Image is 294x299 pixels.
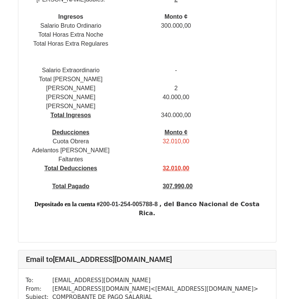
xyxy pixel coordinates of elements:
font: Adelantos [PERSON_NAME] [32,147,109,153]
h4: Email to [EMAIL_ADDRESS][DOMAIN_NAME] [26,255,269,264]
font: 40.000,00 [163,94,189,100]
strong: Monto ¢ [164,129,187,135]
font: Total Horas Extra Noche Total Horas Extra Regulares [33,31,108,47]
font: 300.000,00 [161,22,191,29]
strong: Total Ingresos [51,112,91,118]
font: Salario Extraordinario [42,67,100,73]
td: [EMAIL_ADDRESS][DOMAIN_NAME] [52,276,258,285]
font: Total [PERSON_NAME] [PERSON_NAME] [39,76,103,91]
u: 307.990,00 [163,183,193,189]
font: Cuota Obrera [52,138,89,144]
strong: Monto ¢ [164,13,187,20]
strong: 32.010,00 [163,165,189,171]
strong: Total Deducciones [44,165,97,171]
td: [EMAIL_ADDRESS][DOMAIN_NAME] < [EMAIL_ADDRESS][DOMAIN_NAME] > [52,285,258,293]
div: Widget de chat [257,263,294,299]
font: [PERSON_NAME] [PERSON_NAME] [46,94,96,109]
span: , del Banco Nacional de Costa Rica. [139,201,260,217]
font: 2 [174,85,178,91]
span: Depositado en la cuenta # [34,201,100,207]
strong: Ingresos [58,13,84,20]
font: 32.010,00 [163,138,189,144]
iframe: Chat Widget [257,263,294,299]
font: - [175,67,177,73]
td: From: [26,285,52,293]
strong: 200-01-254-005788-8 [100,201,158,207]
strong: Total Pagado [52,183,89,189]
td: To: [26,276,52,285]
strong: Deducciones [52,129,90,135]
font: Salario Bruto Ordinario [40,22,101,29]
font: 340.000,00 [161,112,191,118]
font: Faltantes [58,156,83,162]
